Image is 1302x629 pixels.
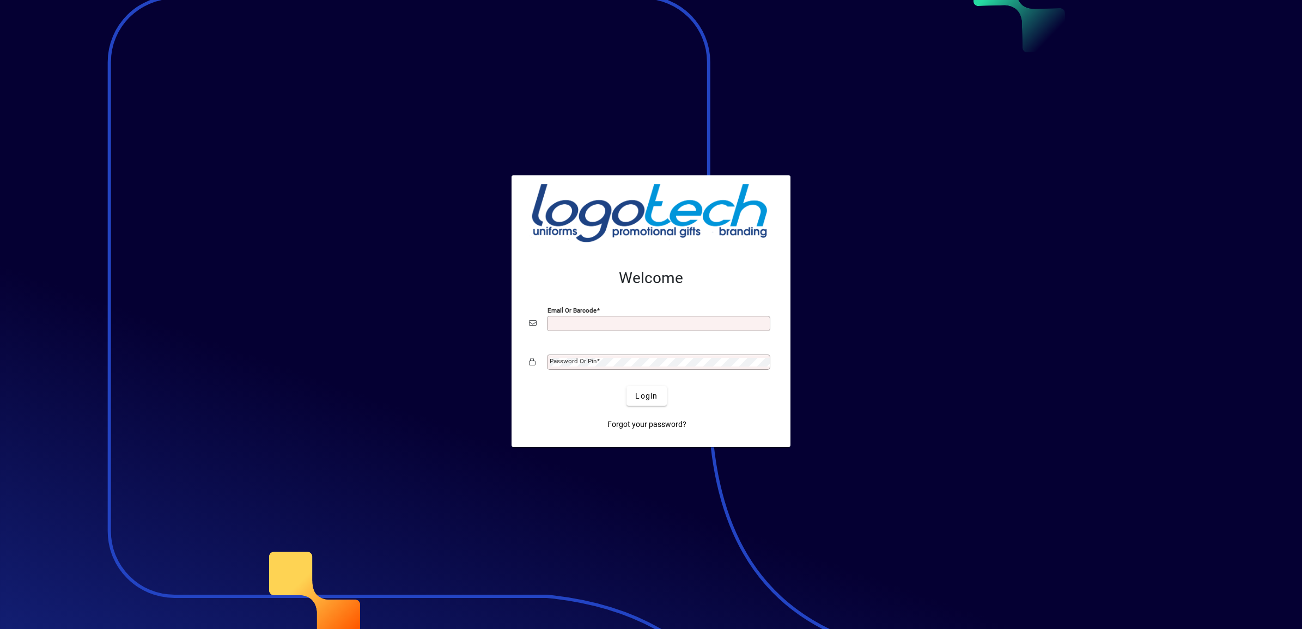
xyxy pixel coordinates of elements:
span: Login [635,390,658,402]
h2: Welcome [529,269,773,288]
button: Login [626,386,666,406]
mat-label: Email or Barcode [547,307,597,314]
span: Forgot your password? [607,419,686,430]
a: Forgot your password? [603,414,691,434]
mat-label: Password or Pin [550,357,597,365]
